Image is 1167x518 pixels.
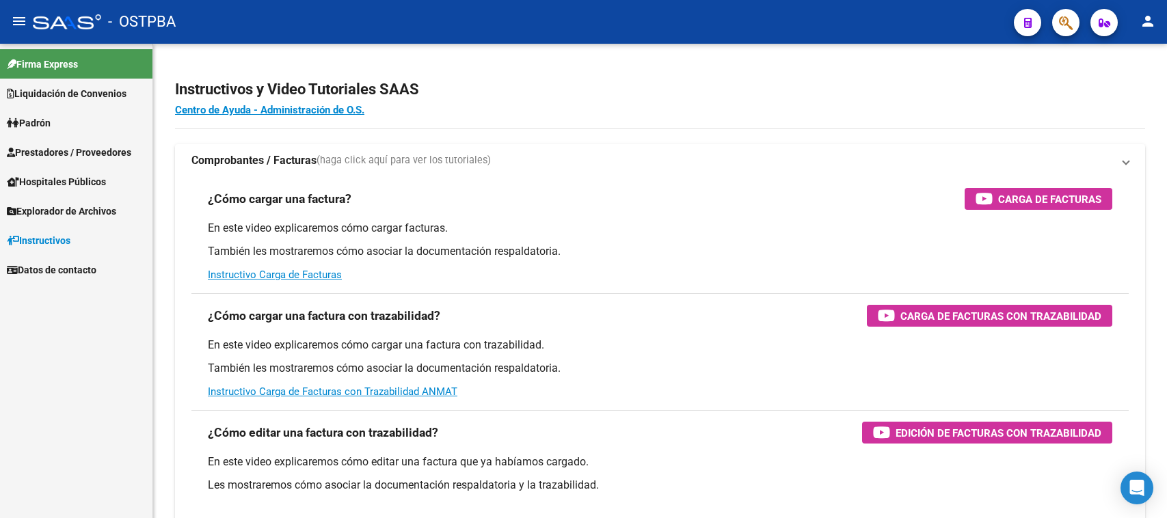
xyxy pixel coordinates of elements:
span: Carga de Facturas con Trazabilidad [900,308,1101,325]
span: Explorador de Archivos [7,204,116,219]
span: Carga de Facturas [998,191,1101,208]
span: Datos de contacto [7,262,96,277]
h2: Instructivos y Video Tutoriales SAAS [175,77,1145,103]
strong: Comprobantes / Facturas [191,153,317,168]
a: Centro de Ayuda - Administración de O.S. [175,104,364,116]
mat-expansion-panel-header: Comprobantes / Facturas(haga click aquí para ver los tutoriales) [175,144,1145,177]
button: Carga de Facturas con Trazabilidad [867,305,1112,327]
span: - OSTPBA [108,7,176,37]
mat-icon: menu [11,13,27,29]
p: En este video explicaremos cómo cargar una factura con trazabilidad. [208,338,1112,353]
h3: ¿Cómo cargar una factura con trazabilidad? [208,306,440,325]
span: Padrón [7,115,51,131]
span: Instructivos [7,233,70,248]
p: También les mostraremos cómo asociar la documentación respaldatoria. [208,244,1112,259]
a: Instructivo Carga de Facturas [208,269,342,281]
p: En este video explicaremos cómo editar una factura que ya habíamos cargado. [208,454,1112,469]
button: Edición de Facturas con Trazabilidad [862,422,1112,444]
button: Carga de Facturas [965,188,1112,210]
mat-icon: person [1140,13,1156,29]
div: Open Intercom Messenger [1121,472,1153,504]
span: Hospitales Públicos [7,174,106,189]
a: Instructivo Carga de Facturas con Trazabilidad ANMAT [208,385,457,398]
p: En este video explicaremos cómo cargar facturas. [208,221,1112,236]
span: Liquidación de Convenios [7,86,126,101]
span: Edición de Facturas con Trazabilidad [896,424,1101,441]
span: Prestadores / Proveedores [7,145,131,160]
p: Les mostraremos cómo asociar la documentación respaldatoria y la trazabilidad. [208,478,1112,493]
h3: ¿Cómo cargar una factura? [208,189,351,208]
span: (haga click aquí para ver los tutoriales) [317,153,491,168]
p: También les mostraremos cómo asociar la documentación respaldatoria. [208,361,1112,376]
span: Firma Express [7,57,78,72]
h3: ¿Cómo editar una factura con trazabilidad? [208,423,438,442]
